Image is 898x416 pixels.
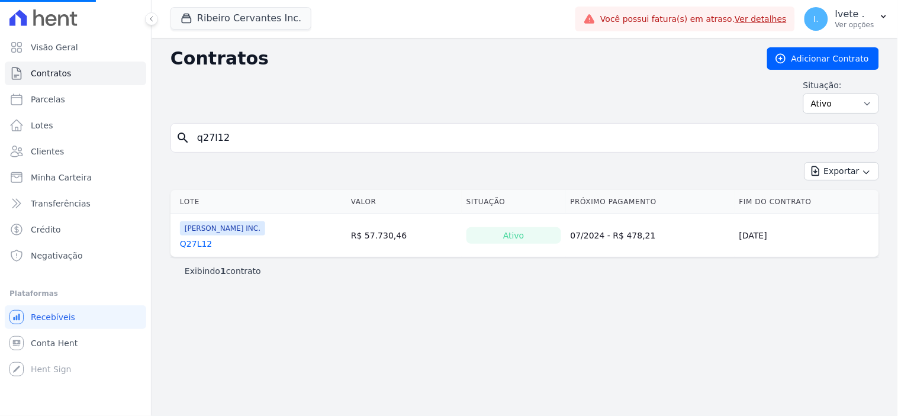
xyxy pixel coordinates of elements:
[462,190,566,214] th: Situação
[735,14,787,24] a: Ver detalhes
[170,190,346,214] th: Lote
[600,13,787,25] span: Você possui fatura(s) em atraso.
[346,214,462,257] td: R$ 57.730,46
[31,337,78,349] span: Conta Hent
[795,2,898,36] button: I. Ivete . Ver opções
[9,286,141,301] div: Plataformas
[566,190,735,214] th: Próximo Pagamento
[31,224,61,236] span: Crédito
[31,250,83,262] span: Negativação
[5,36,146,59] a: Visão Geral
[31,311,75,323] span: Recebíveis
[180,238,212,250] a: Q27L12
[835,8,874,20] p: Ivete .
[735,190,879,214] th: Fim do Contrato
[735,214,879,257] td: [DATE]
[31,93,65,105] span: Parcelas
[5,88,146,111] a: Parcelas
[767,47,879,70] a: Adicionar Contrato
[220,266,226,276] b: 1
[180,221,265,236] span: [PERSON_NAME] INC.
[5,166,146,189] a: Minha Carteira
[346,190,462,214] th: Valor
[31,120,53,131] span: Lotes
[176,131,190,145] i: search
[5,62,146,85] a: Contratos
[31,198,91,209] span: Transferências
[170,48,748,69] h2: Contratos
[31,146,64,157] span: Clientes
[804,162,879,180] button: Exportar
[185,265,261,277] p: Exibindo contrato
[5,331,146,355] a: Conta Hent
[31,67,71,79] span: Contratos
[5,140,146,163] a: Clientes
[5,244,146,267] a: Negativação
[466,227,561,244] div: Ativo
[835,20,874,30] p: Ver opções
[170,7,311,30] button: Ribeiro Cervantes Inc.
[5,305,146,329] a: Recebíveis
[5,218,146,241] a: Crédito
[814,15,819,23] span: I.
[31,41,78,53] span: Visão Geral
[571,231,656,240] a: 07/2024 - R$ 478,21
[803,79,879,91] label: Situação:
[190,126,874,150] input: Buscar por nome do lote
[31,172,92,183] span: Minha Carteira
[5,192,146,215] a: Transferências
[5,114,146,137] a: Lotes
